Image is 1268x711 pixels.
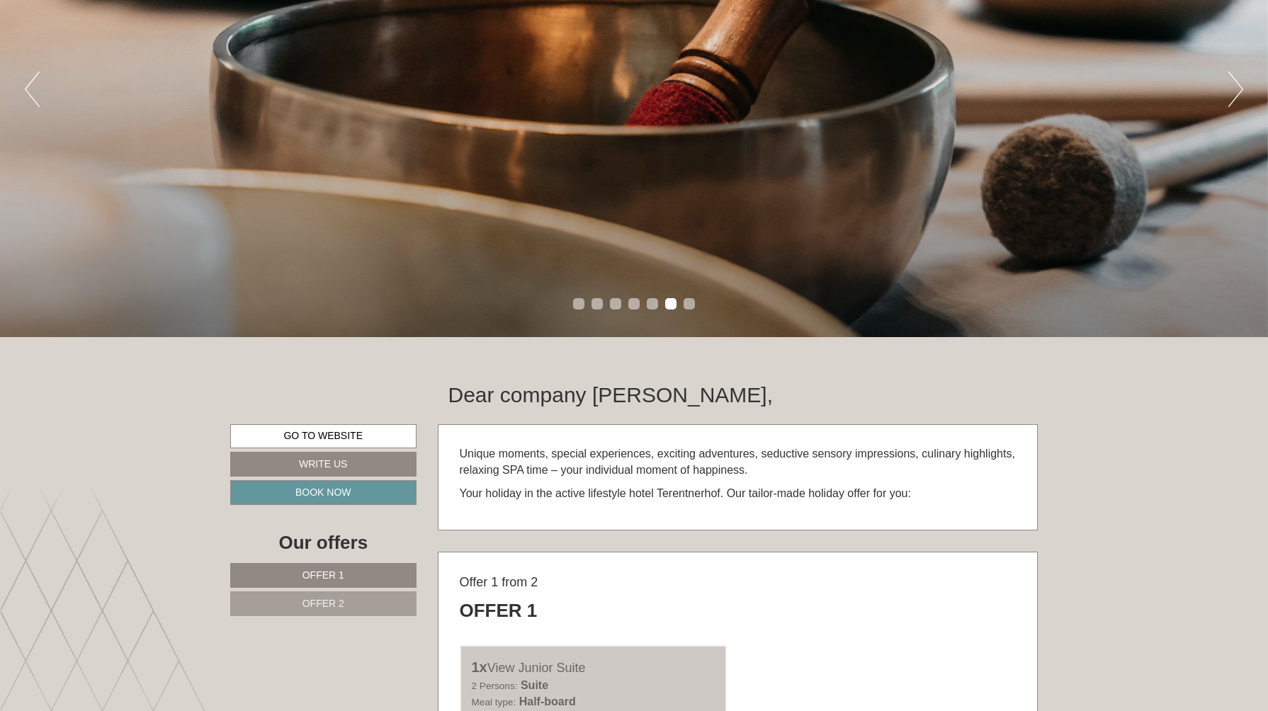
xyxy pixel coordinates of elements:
p: Unique moments, special experiences, exciting adventures, seductive sensory impressions, culinary... [460,446,1017,479]
b: Suite [521,679,548,691]
a: Book now [230,480,417,505]
div: View Junior Suite [472,657,715,678]
small: 2 Persons: [472,681,518,691]
small: Meal type: [472,697,516,707]
button: Next [1228,72,1243,107]
a: Write us [230,452,417,477]
b: Half-board [519,695,576,707]
span: Offer 2 [302,598,344,609]
span: Offer 1 from 2 [460,575,538,589]
div: Our offers [230,530,417,556]
p: Your holiday in the active lifestyle hotel Terentnerhof. Our tailor-made holiday offer for you: [460,486,1017,502]
a: Go to website [230,424,417,448]
div: Offer 1 [460,598,538,624]
b: 1x [472,659,487,675]
button: Previous [25,72,40,107]
span: Offer 1 [302,569,344,581]
h1: Dear company [PERSON_NAME], [448,383,773,406]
